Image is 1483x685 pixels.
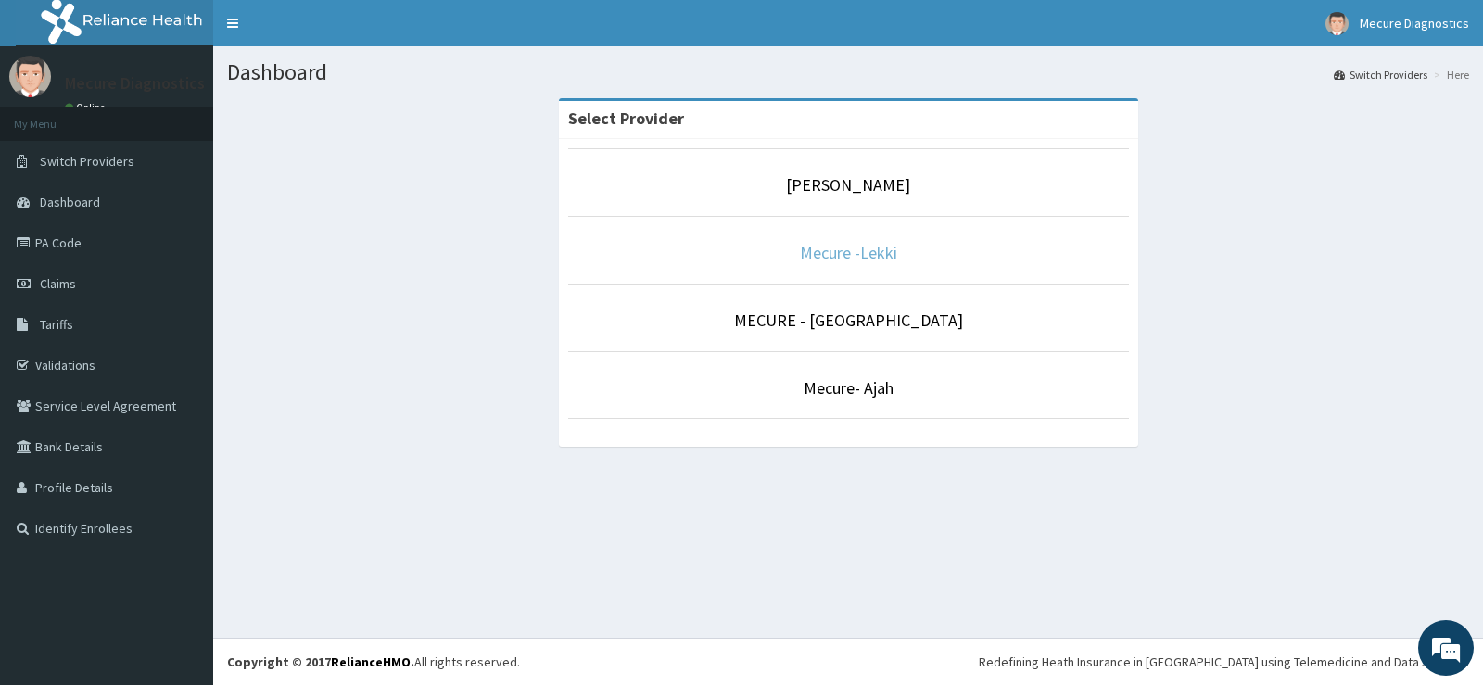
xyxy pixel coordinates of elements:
[65,101,109,114] a: Online
[800,242,897,263] a: Mecure -Lekki
[227,653,414,670] strong: Copyright © 2017 .
[40,316,73,333] span: Tariffs
[40,153,134,170] span: Switch Providers
[1360,15,1469,32] span: Mecure Diagnostics
[568,108,684,129] strong: Select Provider
[1334,67,1427,82] a: Switch Providers
[331,653,411,670] a: RelianceHMO
[213,638,1483,685] footer: All rights reserved.
[9,56,51,97] img: User Image
[786,174,910,196] a: [PERSON_NAME]
[979,653,1469,671] div: Redefining Heath Insurance in [GEOGRAPHIC_DATA] using Telemedicine and Data Science!
[65,75,205,92] p: Mecure Diagnostics
[1429,67,1469,82] li: Here
[40,275,76,292] span: Claims
[734,310,963,331] a: MECURE - [GEOGRAPHIC_DATA]
[40,194,100,210] span: Dashboard
[227,60,1469,84] h1: Dashboard
[1325,12,1349,35] img: User Image
[804,377,894,399] a: Mecure- Ajah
